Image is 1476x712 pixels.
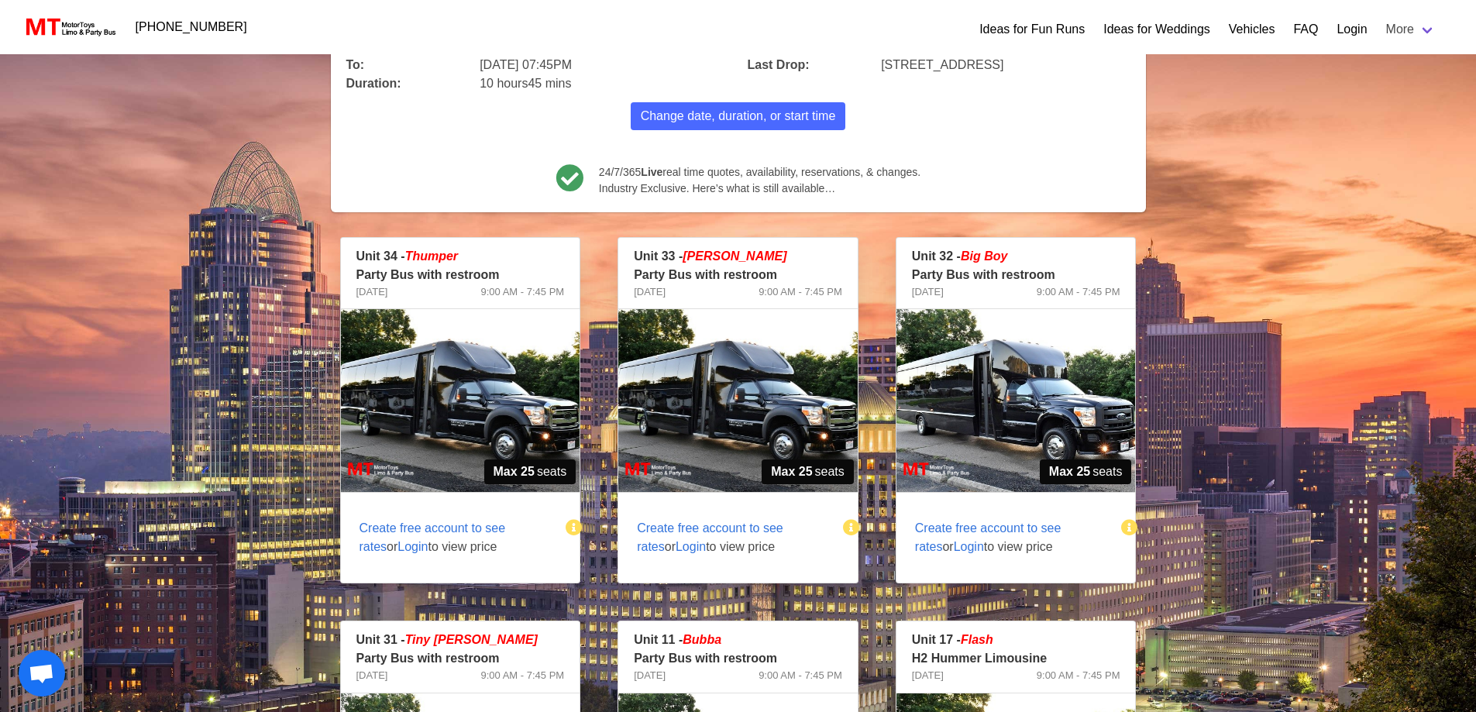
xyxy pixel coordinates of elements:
span: or to view price [341,500,568,575]
em: Flash [961,633,993,646]
div: Open chat [19,650,65,697]
em: Thumper [405,249,458,263]
a: Ideas for Weddings [1103,20,1210,39]
div: [DATE] 07:45PM [470,46,738,74]
b: Duration: [346,77,401,90]
p: Party Bus with restroom [912,266,1120,284]
span: Create free account to see rates [637,521,783,553]
a: More [1377,14,1445,45]
span: [DATE] [634,668,666,683]
img: 34%2001.jpg [341,309,580,492]
p: Party Bus with restroom [356,649,565,668]
p: Unit 31 - [356,631,565,649]
button: Change date, duration, or start time [631,102,846,130]
em: Bubba [683,633,721,646]
span: Change date, duration, or start time [641,107,836,126]
b: To: [346,58,365,71]
img: 32%2001.jpg [896,309,1136,492]
span: [DATE] [356,668,388,683]
img: MotorToys Logo [22,16,117,38]
span: [DATE] [912,284,944,300]
p: Unit 11 - [634,631,842,649]
span: seats [762,459,854,484]
strong: Max 25 [494,463,535,481]
a: [PHONE_NUMBER] [126,12,256,43]
a: FAQ [1293,20,1318,39]
em: [PERSON_NAME] [683,249,786,263]
span: 9:00 AM - 7:45 PM [759,284,842,300]
span: [DATE] [912,668,944,683]
span: seats [484,459,576,484]
p: Unit 34 - [356,247,565,266]
span: Login [954,540,984,553]
span: 9:00 AM - 7:45 PM [759,668,842,683]
span: or to view price [896,500,1123,575]
a: Ideas for Fun Runs [979,20,1085,39]
span: Login [676,540,706,553]
p: Party Bus with restroom [356,266,565,284]
span: Create free account to see rates [360,521,506,553]
span: 45 mins [528,77,571,90]
a: Login [1337,20,1367,39]
img: 33%2001.jpg [618,309,858,492]
span: 9:00 AM - 7:45 PM [1037,668,1120,683]
span: 9:00 AM - 7:45 PM [1037,284,1120,300]
span: Create free account to see rates [915,521,1061,553]
span: 24/7/365 real time quotes, availability, reservations, & changes. [599,164,920,181]
span: 9:00 AM - 7:45 PM [480,668,564,683]
div: 10 hours [470,65,738,93]
span: seats [1040,459,1132,484]
p: Unit 33 - [634,247,842,266]
span: Tiny [PERSON_NAME] [405,633,538,646]
span: Industry Exclusive. Here’s what is still available… [599,181,920,197]
p: Unit 32 - [912,247,1120,266]
p: Party Bus with restroom [634,266,842,284]
p: Party Bus with restroom [634,649,842,668]
em: Big Boy [961,249,1007,263]
span: [DATE] [634,284,666,300]
span: or to view price [618,500,845,575]
b: Live [641,166,662,178]
p: Unit 17 - [912,631,1120,649]
span: 9:00 AM - 7:45 PM [480,284,564,300]
strong: Max 25 [1049,463,1090,481]
div: [STREET_ADDRESS] [872,46,1139,74]
strong: Max 25 [771,463,812,481]
p: H2 Hummer Limousine [912,649,1120,668]
span: [DATE] [356,284,388,300]
span: Login [397,540,428,553]
b: Last Drop: [748,58,810,71]
a: Vehicles [1229,20,1275,39]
